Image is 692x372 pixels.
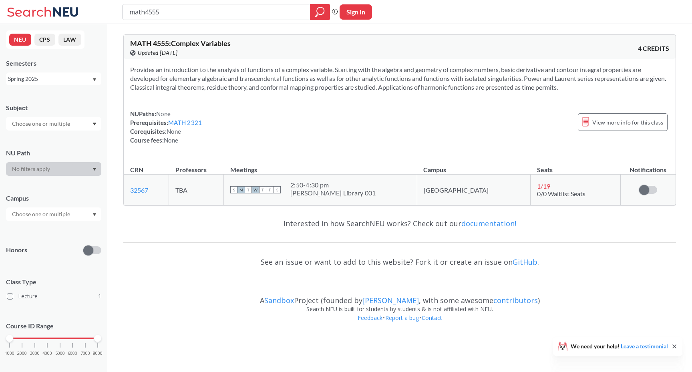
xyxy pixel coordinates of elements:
a: Sandbox [264,296,294,305]
div: CRN [130,165,143,174]
div: Semesters [6,59,101,68]
span: 6000 [68,351,77,356]
a: contributors [493,296,538,305]
span: None [156,110,171,117]
span: 7000 [80,351,90,356]
span: 2000 [17,351,27,356]
span: S [274,186,281,193]
div: Spring 2025 [8,74,92,83]
svg: Dropdown arrow [93,78,97,81]
svg: Dropdown arrow [93,168,97,171]
a: Leave a testimonial [621,343,668,350]
span: Updated [DATE] [138,48,177,57]
span: 1000 [5,351,14,356]
span: T [245,186,252,193]
a: documentation! [461,219,516,228]
div: NUPaths: Prerequisites: Corequisites: Course fees: [130,109,202,145]
a: Report a bug [385,314,419,322]
span: None [164,137,178,144]
div: Dropdown arrow [6,207,101,221]
a: 32567 [130,186,148,194]
input: Choose one or multiple [8,209,75,219]
svg: magnifying glass [315,6,325,18]
input: Choose one or multiple [8,119,75,129]
span: 4000 [42,351,52,356]
div: Spring 2025Dropdown arrow [6,72,101,85]
span: We need your help! [571,344,668,349]
span: None [167,128,181,135]
label: Lecture [7,291,101,302]
button: CPS [34,34,55,46]
button: NEU [9,34,31,46]
input: Class, professor, course number, "phrase" [129,5,304,19]
div: [PERSON_NAME] Library 001 [290,189,376,197]
div: magnifying glass [310,4,330,20]
th: Seats [531,157,620,175]
div: Search NEU is built for students by students & is not affiliated with NEU. [123,305,676,314]
a: MATH 2321 [168,119,202,126]
span: 1 [98,292,101,301]
section: Provides an introduction to the analysis of functions of a complex variable. Starting with the al... [130,65,669,92]
div: • • [123,314,676,334]
div: Dropdown arrow [6,162,101,176]
span: 0/0 Waitlist Seats [537,190,585,197]
svg: Dropdown arrow [93,123,97,126]
a: GitHub [513,257,537,267]
td: TBA [169,175,224,205]
th: Meetings [224,157,417,175]
div: Interested in how SearchNEU works? Check out our [123,212,676,235]
div: A Project (founded by , with some awesome ) [123,289,676,305]
div: 2:50 - 4:30 pm [290,181,376,189]
a: [PERSON_NAME] [362,296,419,305]
p: Course ID Range [6,322,101,331]
span: M [237,186,245,193]
div: Campus [6,194,101,203]
span: 5000 [55,351,65,356]
td: [GEOGRAPHIC_DATA] [417,175,531,205]
span: 3000 [30,351,40,356]
span: W [252,186,259,193]
div: Dropdown arrow [6,117,101,131]
button: LAW [58,34,81,46]
svg: Dropdown arrow [93,213,97,216]
a: Feedback [357,314,383,322]
span: T [259,186,266,193]
span: 1 / 19 [537,182,550,190]
p: Honors [6,245,27,255]
th: Campus [417,157,531,175]
span: 4 CREDITS [638,44,669,53]
a: Contact [421,314,443,322]
th: Notifications [620,157,676,175]
div: NU Path [6,149,101,157]
span: View more info for this class [592,117,663,127]
div: Subject [6,103,101,112]
div: See an issue or want to add to this website? Fork it or create an issue on . [123,250,676,273]
th: Professors [169,157,224,175]
span: S [230,186,237,193]
span: F [266,186,274,193]
span: 8000 [93,351,103,356]
button: Sign In [340,4,372,20]
span: Class Type [6,277,101,286]
span: MATH 4555 : Complex Variables [130,39,231,48]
